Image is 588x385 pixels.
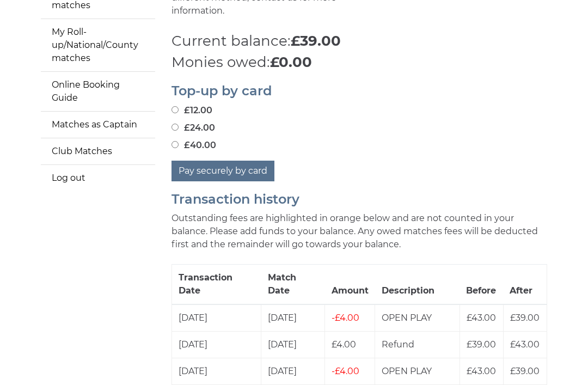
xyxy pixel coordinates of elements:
[261,332,325,359] td: [DATE]
[172,265,261,305] th: Transaction Date
[510,313,540,323] span: £39.00
[171,124,179,131] input: £24.00
[172,305,261,332] td: [DATE]
[171,122,215,135] label: £24.00
[467,366,496,377] span: £43.00
[375,265,460,305] th: Description
[41,166,155,192] a: Log out
[171,212,547,252] p: Outstanding fees are highlighted in orange below and are not counted in your balance. Please add ...
[332,340,356,350] span: £4.00
[41,112,155,138] a: Matches as Captain
[171,161,274,182] button: Pay securely by card
[332,366,359,377] span: £4.00
[332,313,359,323] span: £4.00
[171,107,179,114] input: £12.00
[41,139,155,165] a: Club Matches
[270,54,312,71] strong: £0.00
[325,265,375,305] th: Amount
[171,31,547,52] p: Current balance:
[261,305,325,332] td: [DATE]
[261,265,325,305] th: Match Date
[171,193,547,207] h2: Transaction history
[503,265,547,305] th: After
[467,340,496,350] span: £39.00
[460,265,503,305] th: Before
[172,332,261,359] td: [DATE]
[510,340,540,350] span: £43.00
[171,142,179,149] input: £40.00
[510,366,540,377] span: £39.00
[171,84,547,99] h2: Top-up by card
[375,332,460,359] td: Refund
[171,139,216,152] label: £40.00
[375,305,460,332] td: OPEN PLAY
[291,33,341,50] strong: £39.00
[171,105,212,118] label: £12.00
[171,52,547,74] p: Monies owed:
[41,72,155,112] a: Online Booking Guide
[41,20,155,72] a: My Roll-up/National/County matches
[467,313,496,323] span: £43.00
